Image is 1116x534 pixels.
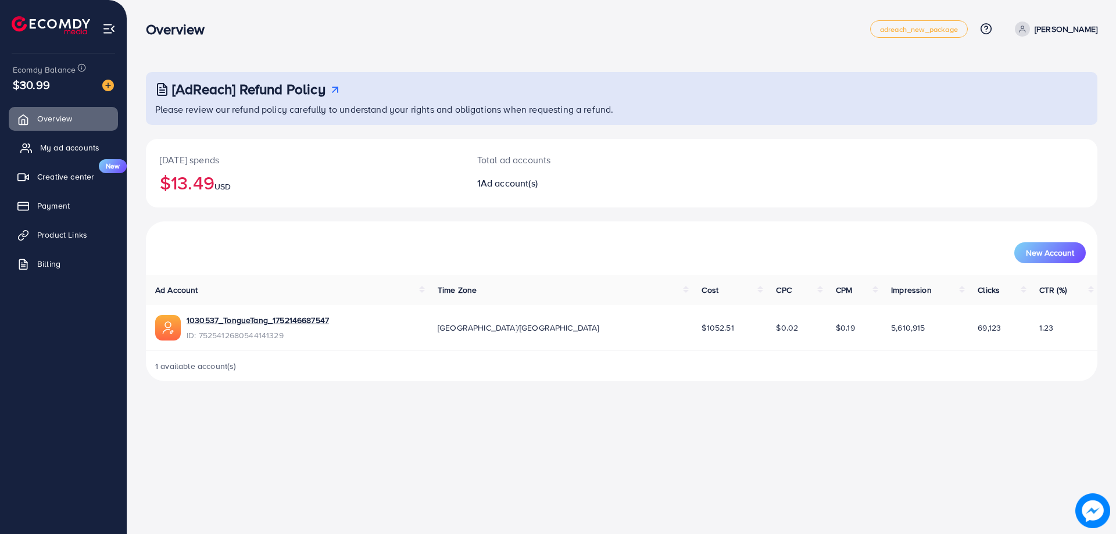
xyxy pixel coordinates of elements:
p: [DATE] spends [160,153,449,167]
span: $1052.51 [702,322,734,334]
span: CTR (%) [1039,284,1067,296]
span: 5,610,915 [891,322,925,334]
a: Payment [9,194,118,217]
a: Overview [9,107,118,130]
a: adreach_new_package [870,20,968,38]
span: 69,123 [978,322,1001,334]
span: [GEOGRAPHIC_DATA]/[GEOGRAPHIC_DATA] [438,322,599,334]
span: Payment [37,200,70,212]
span: Time Zone [438,284,477,296]
a: 1030537_TongueTang_1752146687547 [187,314,329,326]
img: image [1075,493,1110,528]
span: 1 available account(s) [155,360,237,372]
span: New Account [1026,249,1074,257]
img: image [102,80,114,91]
span: Ad account(s) [481,177,538,189]
span: 1.23 [1039,322,1054,334]
span: Cost [702,284,718,296]
a: Creative centerNew [9,165,118,188]
span: Ad Account [155,284,198,296]
span: $0.02 [776,322,798,334]
a: [PERSON_NAME] [1010,21,1097,37]
img: logo [12,16,90,34]
p: Total ad accounts [477,153,687,167]
span: Ecomdy Balance [13,64,76,76]
a: My ad accounts [9,136,118,159]
span: Clicks [978,284,1000,296]
h2: 1 [477,178,687,189]
span: My ad accounts [40,142,99,153]
a: Billing [9,252,118,275]
img: menu [102,22,116,35]
h3: [AdReach] Refund Policy [172,81,325,98]
span: Overview [37,113,72,124]
span: $30.99 [13,76,50,93]
span: Product Links [37,229,87,241]
span: CPC [776,284,791,296]
span: ID: 7525412680544141329 [187,329,329,341]
img: ic-ads-acc.e4c84228.svg [155,315,181,341]
button: New Account [1014,242,1086,263]
p: Please review our refund policy carefully to understand your rights and obligations when requesti... [155,102,1090,116]
span: Impression [891,284,932,296]
span: adreach_new_package [880,26,958,33]
h3: Overview [146,21,214,38]
span: Creative center [37,171,94,182]
span: USD [214,181,231,192]
span: Billing [37,258,60,270]
h2: $13.49 [160,171,449,193]
span: New [99,159,127,173]
p: [PERSON_NAME] [1035,22,1097,36]
span: CPM [836,284,852,296]
a: Product Links [9,223,118,246]
span: $0.19 [836,322,855,334]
